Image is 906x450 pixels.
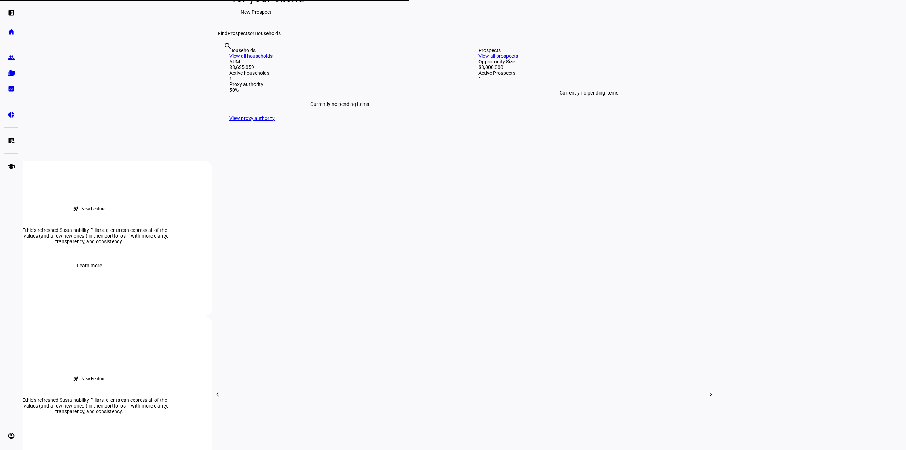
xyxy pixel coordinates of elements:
span: Learn more [77,258,102,273]
mat-icon: rocket_launch [73,376,79,382]
div: Currently no pending items [229,93,450,115]
input: Enter name of prospect or household [224,51,225,60]
mat-icon: search [224,42,232,50]
div: With Ethic’s refreshed Sustainability Pillars, clients can express all of the same values (and a ... [1,227,178,244]
span: Prospects [228,30,250,36]
mat-icon: chevron_right [707,390,715,399]
eth-mat-symbol: home [8,28,15,35]
div: Proxy authority [229,81,450,87]
div: 50% [229,87,450,93]
div: Currently no pending items [478,81,699,104]
div: Opportunity Size [478,59,699,64]
mat-icon: chevron_left [213,390,222,399]
a: pie_chart [4,108,18,122]
div: Find or [218,30,711,36]
span: New Prospect [241,5,271,19]
button: New Prospect [232,5,280,19]
eth-mat-symbol: left_panel_open [8,9,15,16]
div: Active Prospects [478,70,699,76]
eth-mat-symbol: group [8,54,15,61]
div: 1 [229,76,450,81]
a: folder_copy [4,66,18,80]
div: Households [229,47,450,53]
a: View all prospects [478,53,518,59]
span: Households [254,30,281,36]
eth-mat-symbol: list_alt_add [8,137,15,144]
div: New Feature [81,376,105,382]
div: Prospects [478,47,699,53]
eth-mat-symbol: pie_chart [8,111,15,118]
div: $8,635,059 [229,64,450,70]
div: With Ethic’s refreshed Sustainability Pillars, clients can express all of the same values (and a ... [1,397,178,414]
eth-mat-symbol: school [8,163,15,170]
div: 1 [478,76,699,81]
div: $8,000,000 [478,64,699,70]
button: Learn more [68,258,110,273]
eth-mat-symbol: account_circle [8,432,15,439]
mat-icon: rocket_launch [73,206,79,212]
a: home [4,25,18,39]
a: bid_landscape [4,82,18,96]
a: View all households [229,53,273,59]
eth-mat-symbol: folder_copy [8,70,15,77]
a: View proxy authority [229,115,275,121]
div: Active households [229,70,450,76]
a: group [4,51,18,65]
div: New Feature [81,206,105,212]
div: AUM [229,59,450,64]
eth-mat-symbol: bid_landscape [8,85,15,92]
